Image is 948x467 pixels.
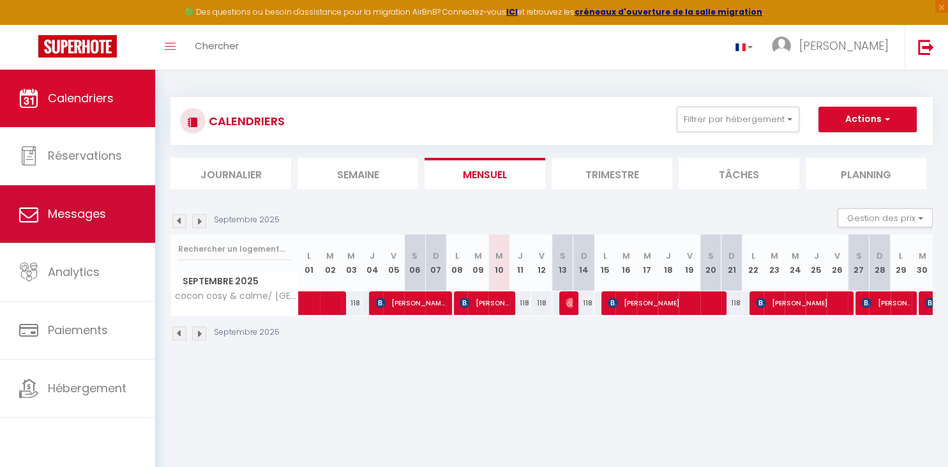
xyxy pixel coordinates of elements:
[566,291,573,315] span: [PERSON_NAME]
[38,35,117,57] img: Super Booking
[814,250,819,262] abbr: J
[861,291,910,315] span: [PERSON_NAME]
[412,250,418,262] abbr: S
[518,250,523,262] abbr: J
[341,234,362,291] th: 03
[425,158,545,189] li: Mensuel
[495,250,503,262] abbr: M
[573,234,594,291] th: 14
[742,234,764,291] th: 22
[488,234,509,291] th: 10
[307,250,311,262] abbr: L
[214,214,280,226] p: Septembre 2025
[48,322,108,338] span: Paiements
[171,272,298,291] span: Septembre 2025
[320,234,341,291] th: 02
[10,5,49,43] button: Ouvrir le widget de chat LiveChat
[636,234,658,291] th: 17
[622,250,630,262] abbr: M
[603,250,607,262] abbr: L
[615,234,636,291] th: 16
[48,90,114,106] span: Calendriers
[643,250,651,262] abbr: M
[792,250,799,262] abbr: M
[834,250,840,262] abbr: V
[531,291,552,315] div: 118
[506,6,518,17] a: ICI
[560,250,566,262] abbr: S
[460,291,509,315] span: [PERSON_NAME]
[48,148,122,164] span: Réservations
[370,250,375,262] abbr: J
[912,234,933,291] th: 30
[206,107,285,135] h3: CALENDRIERS
[404,234,425,291] th: 06
[214,326,280,339] p: Septembre 2025
[467,234,488,291] th: 09
[608,291,720,315] span: [PERSON_NAME]
[185,25,248,70] a: Chercher
[799,38,889,54] span: [PERSON_NAME]
[375,291,446,315] span: [PERSON_NAME]
[297,158,418,189] li: Semaine
[855,250,861,262] abbr: S
[573,291,594,315] div: 118
[918,39,934,55] img: logout
[326,250,334,262] abbr: M
[677,107,799,132] button: Filtrer par hébergement
[770,250,778,262] abbr: M
[362,234,383,291] th: 04
[391,250,396,262] abbr: V
[700,234,721,291] th: 20
[751,250,755,262] abbr: L
[838,208,933,227] button: Gestion des prix
[170,158,291,189] li: Journalier
[173,291,301,301] span: cocon cosy & calme/ [GEOGRAPHIC_DATA]
[666,250,671,262] abbr: J
[425,234,446,291] th: 07
[728,250,735,262] abbr: D
[899,250,903,262] abbr: L
[764,234,785,291] th: 23
[756,291,847,315] span: [PERSON_NAME]
[762,25,905,70] a: ... [PERSON_NAME]
[575,6,762,17] a: créneaux d'ouverture de la salle migration
[869,234,890,291] th: 28
[658,234,679,291] th: 18
[446,234,467,291] th: 08
[919,250,926,262] abbr: M
[721,234,742,291] th: 21
[552,158,672,189] li: Trimestre
[679,158,799,189] li: Tâches
[580,250,587,262] abbr: D
[687,250,693,262] abbr: V
[48,380,126,396] span: Hébergement
[383,234,404,291] th: 05
[48,264,100,280] span: Analytics
[818,107,917,132] button: Actions
[877,250,883,262] abbr: D
[531,234,552,291] th: 12
[178,238,291,261] input: Rechercher un logement...
[48,206,106,222] span: Messages
[772,36,791,56] img: ...
[299,234,320,291] th: 01
[347,250,355,262] abbr: M
[594,234,615,291] th: 15
[806,158,926,189] li: Planning
[679,234,700,291] th: 19
[806,234,827,291] th: 25
[721,291,742,315] div: 118
[539,250,545,262] abbr: V
[552,234,573,291] th: 13
[708,250,714,262] abbr: S
[891,234,912,291] th: 29
[195,39,239,52] span: Chercher
[827,234,848,291] th: 26
[785,234,806,291] th: 24
[510,291,531,315] div: 118
[848,234,869,291] th: 27
[510,234,531,291] th: 11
